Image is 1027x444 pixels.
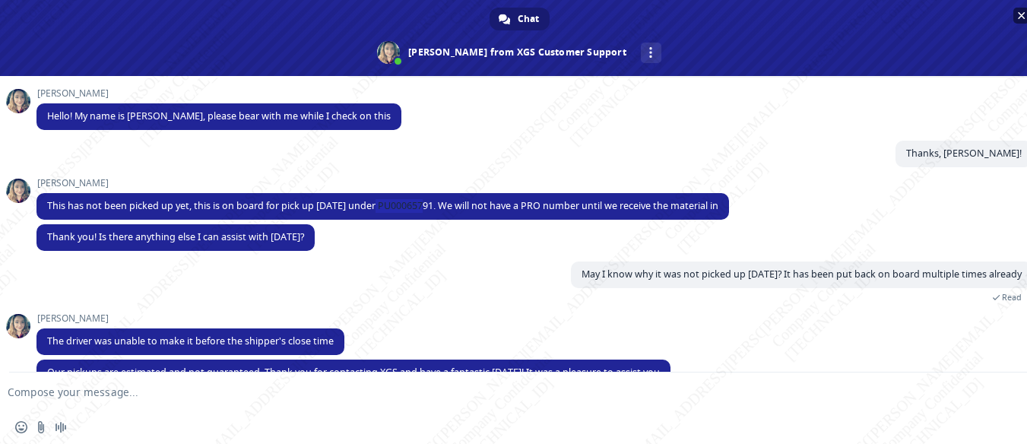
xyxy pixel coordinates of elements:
[36,178,729,189] span: [PERSON_NAME]
[47,366,660,392] span: Our pickups are estimated and not guaranteed. Thank you for contacting XGS and have a fantastic [...
[15,421,27,433] span: Insert an emoji
[47,109,391,122] span: Hello! My name is [PERSON_NAME], please bear with me while I check on this
[906,147,1022,160] span: Thanks, [PERSON_NAME]!
[582,268,1022,281] span: May I know why it was not picked up [DATE]? It has been put back on board multiple times already
[641,43,661,63] div: More channels
[1002,292,1022,303] span: Read
[35,421,47,433] span: Send a file
[518,8,539,30] span: Chat
[36,313,344,324] span: [PERSON_NAME]
[47,335,334,347] span: The driver was unable to make it before the shipper's close time
[8,385,982,399] textarea: Compose your message...
[36,88,401,99] span: [PERSON_NAME]
[490,8,550,30] div: Chat
[55,421,67,433] span: Audio message
[47,230,304,243] span: Thank you! Is there anything else I can assist with [DATE]?
[47,199,718,212] span: This has not been picked up yet, this is on board for pick up [DATE] under PU00065791. We will no...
